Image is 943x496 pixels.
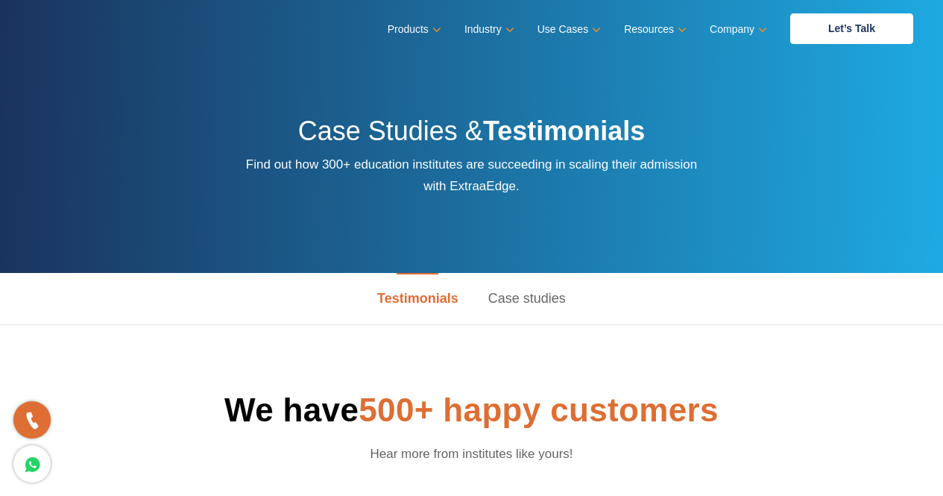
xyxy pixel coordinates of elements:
[30,389,913,432] h1: We have
[537,19,598,40] a: Use Cases
[483,116,645,146] strong: Testimonials
[473,273,581,324] a: Case studies
[464,19,511,40] a: Industry
[359,392,719,428] span: 500+ happy customers
[388,19,438,40] a: Products
[362,273,473,324] a: Testimonials
[624,19,684,40] a: Resources
[790,13,913,44] a: Let’s Talk
[710,19,764,40] a: Company
[280,443,663,465] p: Hear more from institutes like yours!
[245,154,699,197] p: Find out how 300+ education institutes are succeeding in scaling their admission with ExtraaEdge.
[245,113,699,154] h2: Case Studies &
